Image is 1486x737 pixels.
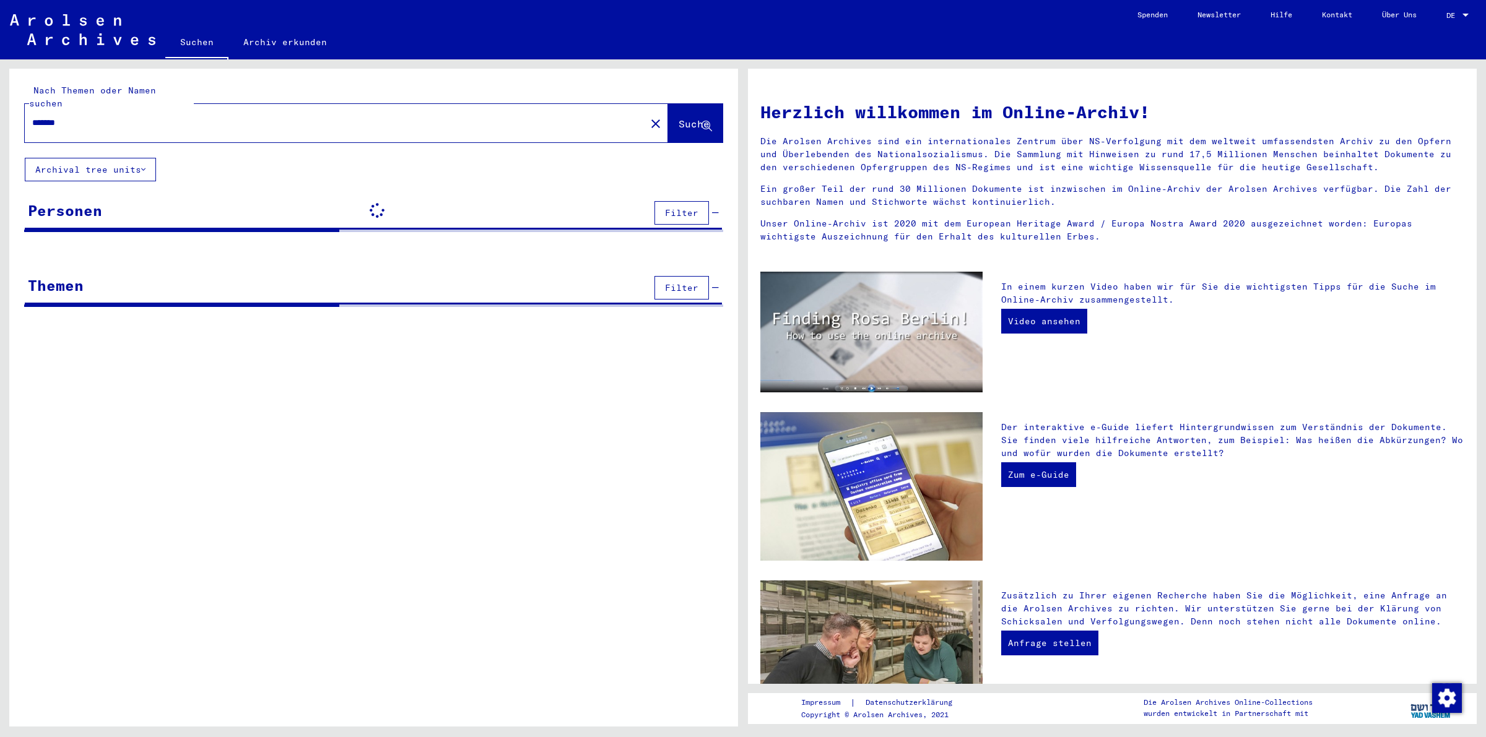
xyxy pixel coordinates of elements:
span: Suche [679,118,710,130]
img: Arolsen_neg.svg [10,14,155,45]
p: Copyright © Arolsen Archives, 2021 [801,709,967,720]
a: Zum e-Guide [1001,462,1076,487]
button: Suche [668,104,723,142]
button: Filter [654,276,709,300]
img: yv_logo.png [1408,692,1454,723]
p: Der interaktive e-Guide liefert Hintergrundwissen zum Verständnis der Dokumente. Sie finden viele... [1001,421,1464,460]
a: Archiv erkunden [228,27,342,57]
mat-label: Nach Themen oder Namen suchen [29,85,156,109]
button: Filter [654,201,709,225]
img: Zustimmung ändern [1432,683,1462,713]
div: Themen [28,274,84,296]
img: eguide.jpg [760,412,983,561]
p: Ein großer Teil der rund 30 Millionen Dokumente ist inzwischen im Online-Archiv der Arolsen Archi... [760,183,1464,209]
p: wurden entwickelt in Partnerschaft mit [1144,708,1313,719]
p: Unser Online-Archiv ist 2020 mit dem European Heritage Award / Europa Nostra Award 2020 ausgezeic... [760,217,1464,243]
p: Die Arolsen Archives Online-Collections [1144,697,1313,708]
h1: Herzlich willkommen im Online-Archiv! [760,99,1464,125]
div: Personen [28,199,102,222]
span: Filter [665,207,698,218]
div: Zustimmung ändern [1432,683,1461,712]
span: Filter [665,282,698,293]
a: Impressum [801,696,850,709]
button: Clear [643,111,668,136]
a: Video ansehen [1001,309,1087,334]
img: inquiries.jpg [760,580,983,729]
button: Archival tree units [25,158,156,181]
span: DE [1446,11,1460,20]
a: Datenschutzerklärung [856,696,967,709]
a: Anfrage stellen [1001,631,1098,655]
p: Die Arolsen Archives sind ein internationales Zentrum über NS-Verfolgung mit dem weltweit umfasse... [760,135,1464,174]
div: | [801,696,967,709]
a: Suchen [165,27,228,59]
mat-icon: close [648,116,663,131]
p: In einem kurzen Video haben wir für Sie die wichtigsten Tipps für die Suche im Online-Archiv zusa... [1001,280,1464,306]
img: video.jpg [760,272,983,392]
p: Zusätzlich zu Ihrer eigenen Recherche haben Sie die Möglichkeit, eine Anfrage an die Arolsen Arch... [1001,589,1464,628]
